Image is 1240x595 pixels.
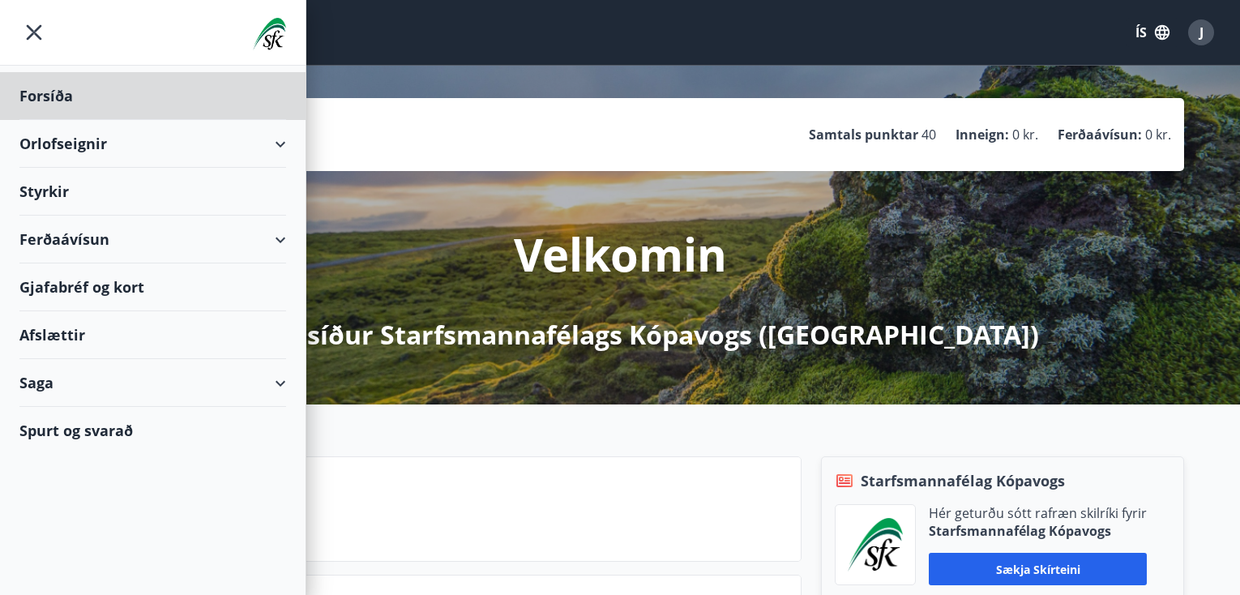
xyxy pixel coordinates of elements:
[1127,18,1178,47] button: ÍS
[19,407,286,454] div: Spurt og svarað
[1145,126,1171,143] span: 0 kr.
[1058,126,1142,143] p: Ferðaávísun :
[514,223,727,285] p: Velkomin
[19,311,286,359] div: Afslættir
[1199,24,1204,41] span: J
[929,504,1147,522] p: Hér geturðu sótt rafræn skilríki fyrir
[809,126,918,143] p: Samtals punktar
[253,18,286,50] img: union_logo
[921,126,936,143] span: 40
[1182,13,1221,52] button: J
[1012,126,1038,143] span: 0 kr.
[19,18,49,47] button: menu
[956,126,1009,143] p: Inneign :
[175,498,788,525] p: Næstu helgi
[848,518,903,571] img: x5MjQkxwhnYn6YREZUTEa9Q4KsBUeQdWGts9Dj4O.png
[929,522,1147,540] p: Starfsmannafélag Kópavogs
[19,263,286,311] div: Gjafabréf og kort
[861,470,1065,491] span: Starfsmannafélag Kópavogs
[19,120,286,168] div: Orlofseignir
[19,72,286,120] div: Forsíða
[929,553,1147,585] button: Sækja skírteini
[19,168,286,216] div: Styrkir
[202,317,1039,353] p: á Mínar síður Starfsmannafélags Kópavogs ([GEOGRAPHIC_DATA])
[19,216,286,263] div: Ferðaávísun
[19,359,286,407] div: Saga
